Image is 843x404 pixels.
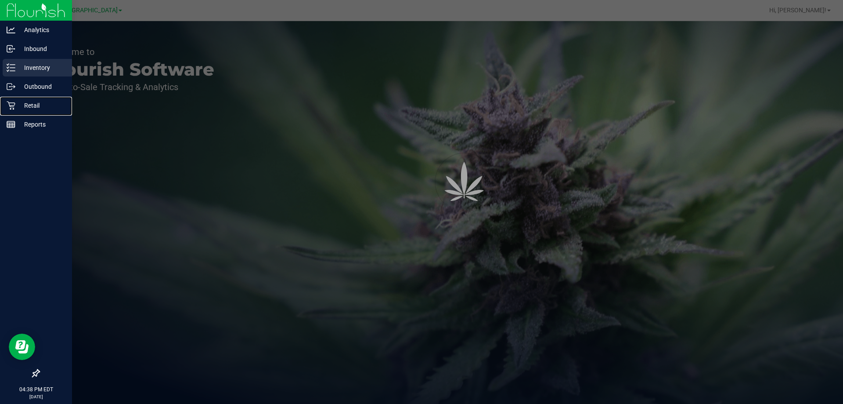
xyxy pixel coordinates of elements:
[4,393,68,400] p: [DATE]
[7,25,15,34] inline-svg: Analytics
[15,81,68,92] p: Outbound
[15,44,68,54] p: Inbound
[7,82,15,91] inline-svg: Outbound
[4,386,68,393] p: 04:38 PM EDT
[9,334,35,360] iframe: Resource center
[7,44,15,53] inline-svg: Inbound
[7,101,15,110] inline-svg: Retail
[7,120,15,129] inline-svg: Reports
[15,62,68,73] p: Inventory
[15,25,68,35] p: Analytics
[15,100,68,111] p: Retail
[7,63,15,72] inline-svg: Inventory
[15,119,68,130] p: Reports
